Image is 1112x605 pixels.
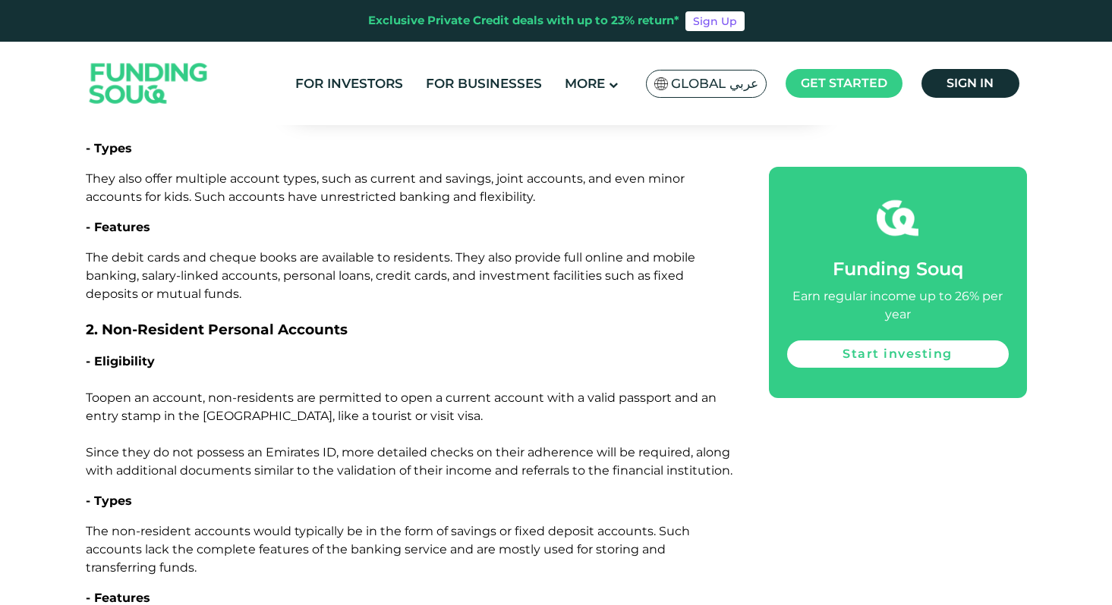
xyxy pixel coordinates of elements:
[787,287,1009,324] div: Earn regular income up to 26% per year
[368,12,679,30] div: Exclusive Private Credit deals with up to 23% return*
[877,197,918,239] img: fsicon
[86,524,690,575] span: The non-resident accounts would typically be in the form of savings or fixed deposit accounts. Su...
[86,141,132,155] span: - Types
[422,71,546,96] a: For Businesses
[86,390,732,478] span: open an account, non-residents are permitted to open a current account with a valid passport and ...
[86,220,150,234] span: - Features
[565,76,605,91] span: More
[801,76,887,90] span: Get started
[86,250,695,301] span: The debit cards and cheque books are available to residents. They also provide full online and mo...
[86,591,150,605] span: - Features
[921,69,1019,98] a: Sign in
[291,71,407,96] a: For Investors
[86,494,132,508] span: - Types
[86,390,99,405] span: To
[947,76,994,90] span: Sign in
[833,258,963,280] span: Funding Souq
[787,340,1009,368] a: Start investing
[86,321,348,338] span: 2. Non-Resident Personal Accounts
[685,11,745,31] a: Sign Up
[74,45,223,122] img: Logo
[86,171,685,204] span: They also offer multiple account types, such as current and savings, joint accounts, and even min...
[86,354,155,368] span: - Eligibility
[671,75,758,92] span: Global عربي
[654,77,668,90] img: SA Flag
